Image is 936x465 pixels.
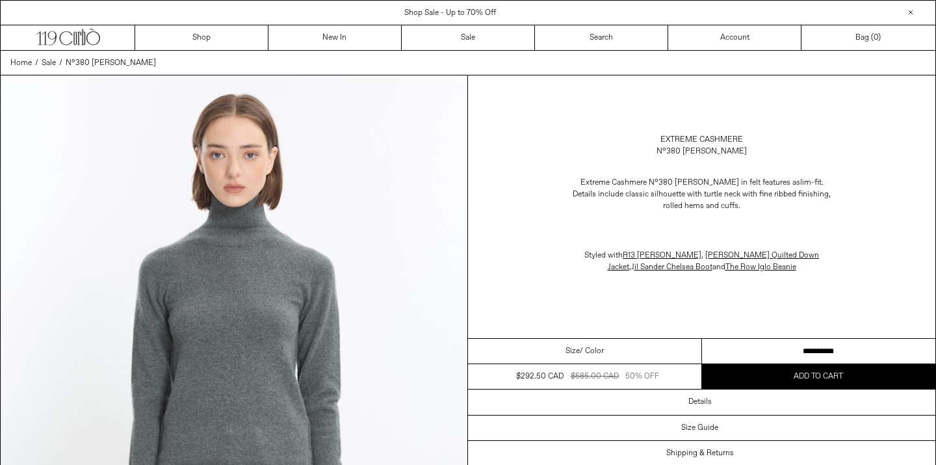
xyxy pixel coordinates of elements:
[681,423,718,432] h3: Size Guide
[268,25,402,50] a: New In
[660,134,743,146] a: Extreme Cashmere
[874,32,881,44] span: )
[702,364,936,389] button: Add to cart
[801,25,935,50] a: Bag ()
[404,8,496,18] a: Shop Sale - Up to 70% Off
[725,262,796,272] a: The Row Iglo Beanie
[794,371,843,382] span: Add to cart
[584,250,819,272] span: Styled with , , and
[625,371,659,382] div: 50% OFF
[402,25,535,50] a: Sale
[634,262,712,272] span: il Sander Chelsea Boot
[35,57,38,69] span: /
[573,178,831,211] span: slim-fit. Details include classic silhouette with turtle neck with fine ribbed finishing, rolled ...
[656,146,747,157] div: N°380 [PERSON_NAME]
[59,57,62,69] span: /
[66,58,156,68] span: N°380 [PERSON_NAME]
[668,25,801,50] a: Account
[623,250,701,261] a: R13 [PERSON_NAME]
[580,178,796,188] span: Extreme Cashmere N°380 [PERSON_NAME] in felt features a
[608,250,820,272] a: [PERSON_NAME] Quilted Down Jacket
[42,57,56,69] a: Sale
[535,25,668,50] a: Search
[565,345,580,357] span: Size
[10,57,32,69] a: Home
[631,262,712,272] a: Jil Sander Chelsea Boot
[688,397,712,406] h3: Details
[10,58,32,68] span: Home
[874,33,878,43] span: 0
[516,371,564,382] div: $292.50 CAD
[66,57,156,69] a: N°380 [PERSON_NAME]
[580,345,604,357] span: / Color
[42,58,56,68] span: Sale
[135,25,268,50] a: Shop
[666,449,734,458] h3: Shipping & Returns
[571,371,619,382] div: $585.00 CAD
